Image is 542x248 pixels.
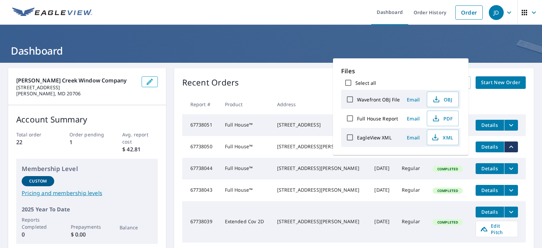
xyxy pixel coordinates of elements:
span: OBJ [431,95,453,103]
button: filesDropdownBtn-67738044 [504,163,518,174]
div: [STREET_ADDRESS] [277,121,364,128]
button: filesDropdownBtn-67738050 [504,141,518,152]
td: Regular [396,201,427,243]
button: XML [427,130,459,145]
span: Completed [433,188,462,193]
p: 1 [69,138,105,146]
p: Custom [29,178,47,184]
span: Details [480,122,500,128]
img: EV Logo [12,7,92,18]
p: 2025 Year To Date [22,205,152,213]
td: 67738043 [182,179,220,201]
td: Full House™ [220,136,272,158]
span: Edit Pitch [480,223,514,235]
span: Completed [433,220,462,225]
td: Extended Cov 2D [220,201,272,243]
td: [DATE] [369,179,396,201]
span: PDF [431,114,453,122]
button: detailsBtn-67738044 [476,163,504,174]
button: Email [402,132,424,143]
td: 67738051 [182,114,220,136]
td: 67738050 [182,136,220,158]
div: JD [489,5,504,20]
p: $ 42.81 [122,145,158,153]
td: 67738039 [182,201,220,243]
button: detailsBtn-67738050 [476,141,504,152]
button: detailsBtn-67738039 [476,207,504,217]
button: PDF [427,111,459,126]
span: Email [405,96,421,103]
button: detailsBtn-67738051 [476,120,504,131]
button: filesDropdownBtn-67738039 [504,207,518,217]
p: Recent Orders [182,76,239,89]
th: Address [272,94,369,114]
button: Email [402,94,424,105]
span: Start New Order [481,78,520,87]
td: Full House™ [220,158,272,179]
span: Details [480,209,500,215]
p: Membership Level [22,164,152,173]
button: Email [402,113,424,124]
p: Total order [16,131,51,138]
p: Account Summary [16,113,158,126]
div: [STREET_ADDRESS][PERSON_NAME] [277,143,364,150]
button: filesDropdownBtn-67738051 [504,120,518,131]
td: [DATE] [369,158,396,179]
button: OBJ [427,92,459,107]
td: Regular [396,179,427,201]
label: Select all [355,80,376,86]
p: Reports Completed [22,216,54,230]
span: Details [480,144,500,150]
label: Wavefront OBJ File [357,96,400,103]
div: [STREET_ADDRESS][PERSON_NAME] [277,165,364,172]
span: Email [405,134,421,141]
p: 0 [22,230,54,239]
td: 67738044 [182,158,220,179]
p: $ 0.00 [71,230,103,239]
td: Full House™ [220,114,272,136]
td: Full House™ [220,179,272,201]
p: Avg. report cost [122,131,158,145]
span: Email [405,115,421,122]
p: Prepayments [71,223,103,230]
td: [DATE] [369,201,396,243]
th: Report # [182,94,220,114]
a: Order [455,5,483,20]
p: Balance [120,224,152,231]
p: Files [341,66,460,76]
div: [STREET_ADDRESS][PERSON_NAME] [277,187,364,193]
a: Start New Order [476,76,526,89]
span: Details [480,187,500,193]
p: [PERSON_NAME] Creek Window Company [16,76,136,84]
p: [STREET_ADDRESS] [16,84,136,91]
button: detailsBtn-67738043 [476,185,504,196]
div: [STREET_ADDRESS][PERSON_NAME] [277,218,364,225]
span: Completed [433,167,462,171]
label: EagleView XML [357,134,392,141]
th: Product [220,94,272,114]
p: 22 [16,138,51,146]
p: [PERSON_NAME], MD 20706 [16,91,136,97]
a: Edit Pitch [476,221,518,237]
span: XML [431,133,453,141]
span: Details [480,165,500,172]
h1: Dashboard [8,44,534,58]
button: filesDropdownBtn-67738043 [504,185,518,196]
td: Regular [396,158,427,179]
a: Pricing and membership levels [22,189,152,197]
label: Full House Report [357,115,398,122]
p: Order pending [69,131,105,138]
